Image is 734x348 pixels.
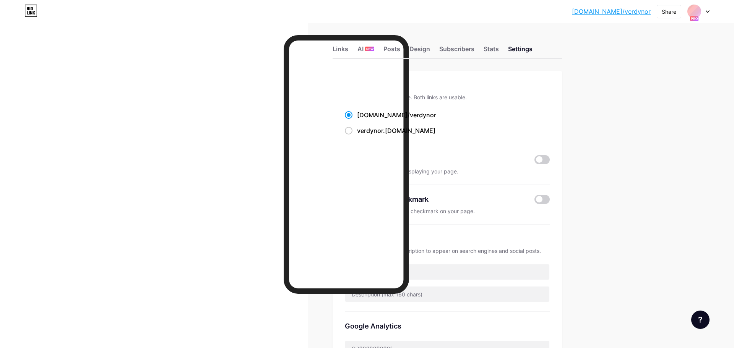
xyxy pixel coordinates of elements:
[572,7,651,16] a: [DOMAIN_NAME]/verdynor
[345,80,550,91] div: Preferred link
[383,44,400,58] div: Posts
[345,94,550,101] div: This is an aesthetic choice. Both links are usable.
[357,126,435,135] div: .[DOMAIN_NAME]
[357,44,374,58] div: AI
[333,44,348,58] div: Links
[345,264,549,280] input: Title
[345,168,550,175] div: Show a warning before displaying your page.
[345,286,549,302] input: Description (max 160 chars)
[345,207,550,215] div: Display a blue verification checkmark on your page.
[484,44,499,58] div: Stats
[345,154,523,165] div: NSFW warning
[357,127,383,134] span: verdynor
[508,44,533,58] div: Settings
[357,110,436,120] div: [DOMAIN_NAME]/
[345,234,550,244] div: SEO
[409,44,430,58] div: Design
[345,321,550,331] div: Google Analytics
[410,111,436,119] span: verdynor
[439,44,474,58] div: Subscribers
[345,247,550,255] div: Choose the title and description to appear on search engines and social posts.
[662,8,676,16] div: Share
[366,47,373,51] span: NEW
